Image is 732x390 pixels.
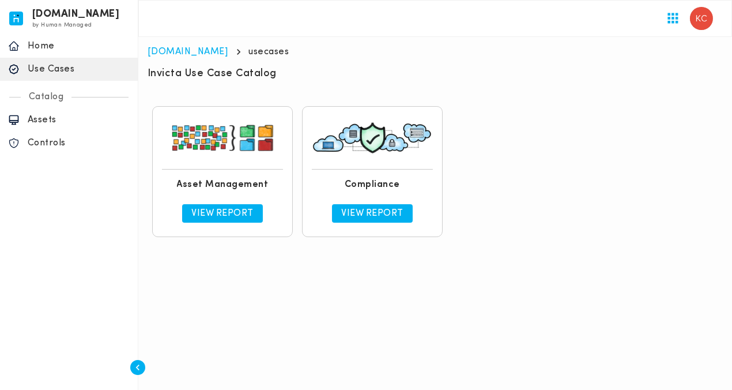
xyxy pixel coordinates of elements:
[148,47,228,57] a: [DOMAIN_NAME]
[162,116,283,160] img: usecase
[345,179,400,190] h6: Compliance
[191,208,254,219] p: View Report
[177,179,269,190] h6: Asset Management
[28,40,130,52] p: Home
[148,46,723,58] nav: breadcrumb
[28,114,130,126] p: Assets
[249,46,289,58] p: usecases
[312,116,433,160] img: usecase
[9,12,23,25] img: invicta.io
[182,204,263,223] a: View Report
[690,7,713,30] img: Kristofferson Campilan
[341,208,403,219] p: View Report
[685,2,718,35] button: User
[332,204,413,223] a: View Report
[148,67,277,81] h6: Invicta Use Case Catalog
[32,10,120,18] h6: [DOMAIN_NAME]
[28,63,130,75] p: Use Cases
[21,91,72,103] p: Catalog
[28,137,130,149] p: Controls
[32,22,92,28] span: by Human Managed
